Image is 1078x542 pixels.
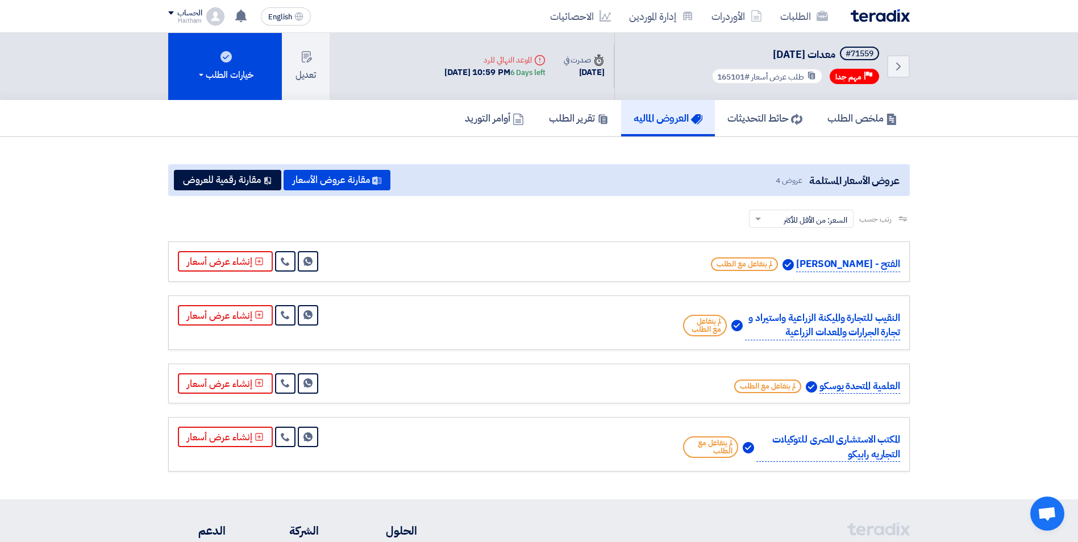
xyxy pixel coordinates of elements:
span: English [268,13,292,21]
img: Teradix logo [851,9,910,22]
button: تعديل [282,33,330,100]
button: مقارنة رقمية للعروض [174,170,281,190]
span: عروض 4 [776,174,802,186]
span: رتب حسب [859,213,892,225]
a: إدارة الموردين [620,3,702,30]
span: مهم جدا [835,72,861,82]
button: إنشاء عرض أسعار [178,427,273,447]
span: عروض الأسعار المستلمة [809,173,900,188]
span: لم يتفاعل مع الطلب [683,436,738,458]
a: الاحصائيات [541,3,620,30]
button: إنشاء عرض أسعار [178,305,273,326]
li: الشركة [260,522,319,539]
a: ملخص الطلب [815,100,910,136]
li: الدعم [168,522,226,539]
a: أوامر التوريد [452,100,536,136]
h5: العروض الماليه [634,111,702,124]
span: طلب عرض أسعار [751,71,804,83]
a: حائط التحديثات [715,100,815,136]
div: خيارات الطلب [197,68,253,82]
a: العروض الماليه [621,100,715,136]
div: Open chat [1030,497,1064,531]
div: [DATE] 10:59 PM [444,66,545,79]
a: تقرير الطلب [536,100,621,136]
span: معدات [DATE] [773,47,835,62]
a: الطلبات [771,3,837,30]
div: 6 Days left [510,67,546,78]
a: الأوردرات [702,3,771,30]
span: لم يتفاعل مع الطلب [711,257,778,271]
span: السعر: من الأقل للأكثر [784,214,847,226]
button: مقارنة عروض الأسعار [284,170,390,190]
h5: ملخص الطلب [827,111,897,124]
button: English [261,7,311,26]
p: الفتح - [PERSON_NAME] [796,257,900,272]
img: Verified Account [743,442,754,453]
div: الموعد النهائي للرد [444,54,545,66]
button: خيارات الطلب [168,33,282,100]
h5: تقرير الطلب [549,111,609,124]
div: Haitham [168,18,202,24]
p: النقيب للتجارة والميكنة الزراعية واستيراد و تجارة الجرارات والمعدات الزراعية [745,311,900,340]
div: #71559 [846,50,873,58]
img: Verified Account [731,320,743,331]
span: لم يتفاعل مع الطلب [683,315,727,336]
p: المكتب الاستشارى المصرى للتوكيلات التجاريه رابيكو [756,432,900,462]
li: الحلول [353,522,417,539]
div: [DATE] [564,66,605,79]
img: profile_test.png [206,7,224,26]
h5: حائط التحديثات [727,111,802,124]
div: الحساب [177,9,202,18]
h5: معدات سبتمبر 2025 [709,47,881,62]
img: Verified Account [783,259,794,270]
p: العلمية المتحدة يوسكو [819,379,900,394]
span: #165101 [717,71,750,83]
div: صدرت في [564,54,605,66]
span: لم يتفاعل مع الطلب [734,380,801,393]
h5: أوامر التوريد [465,111,524,124]
img: Verified Account [806,381,817,393]
button: إنشاء عرض أسعار [178,373,273,394]
button: إنشاء عرض أسعار [178,251,273,272]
